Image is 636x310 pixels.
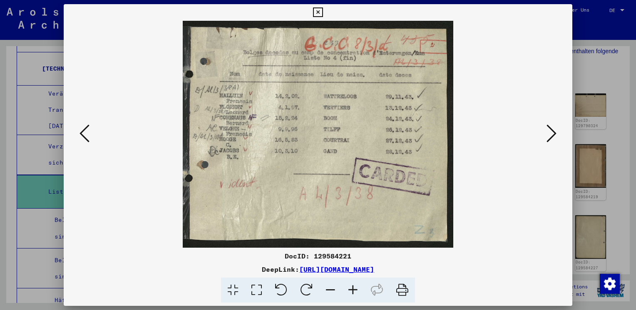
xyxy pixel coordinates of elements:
[299,265,374,273] a: [URL][DOMAIN_NAME]
[64,251,572,261] div: DocID: 129584221
[92,21,544,248] img: 001.jpg
[600,274,620,294] img: Zustimmung ändern
[64,264,572,274] div: DeepLink:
